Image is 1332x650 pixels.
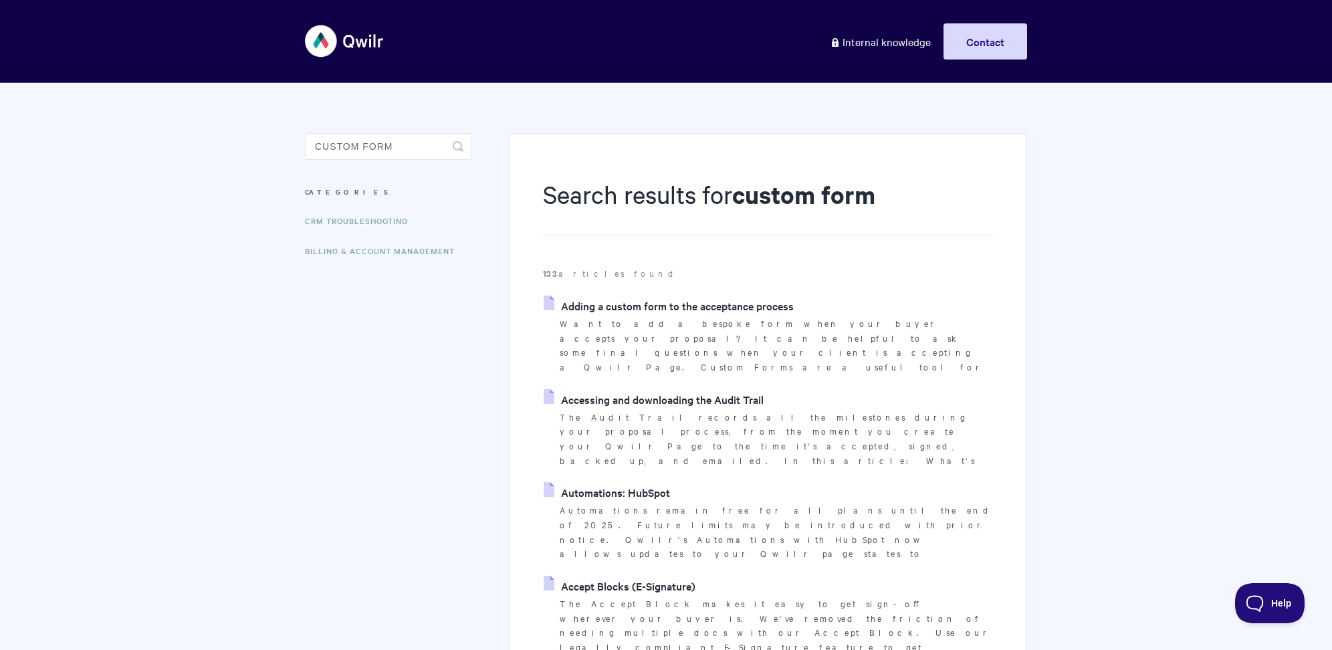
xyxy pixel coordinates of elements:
a: Contact [943,23,1027,60]
a: Adding a custom form to the acceptance process [544,296,794,316]
input: Search [305,133,471,160]
h1: Search results for [543,177,993,235]
a: Accessing and downloading the Audit Trail [544,389,764,409]
img: Qwilr Help Center [305,16,384,66]
p: Want to add a bespoke form when your buyer accepts your proposal? It can be helpful to ask some f... [560,316,993,374]
a: Internal knowledge [820,23,941,60]
p: articles found [543,266,993,281]
iframe: Toggle Customer Support [1235,583,1305,623]
a: Accept Blocks (E-Signature) [544,576,695,596]
p: The Audit Trail records all the milestones during your proposal process, from the moment you crea... [560,410,993,468]
h3: Categories [305,180,471,204]
a: CRM Troubleshooting [305,207,418,234]
p: Automations remain free for all plans until the end of 2025. Future limits may be introduced with... [560,503,993,561]
a: Billing & Account Management [305,237,465,264]
a: Automations: HubSpot [544,482,670,502]
strong: custom form [732,178,875,211]
strong: 133 [543,267,558,280]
